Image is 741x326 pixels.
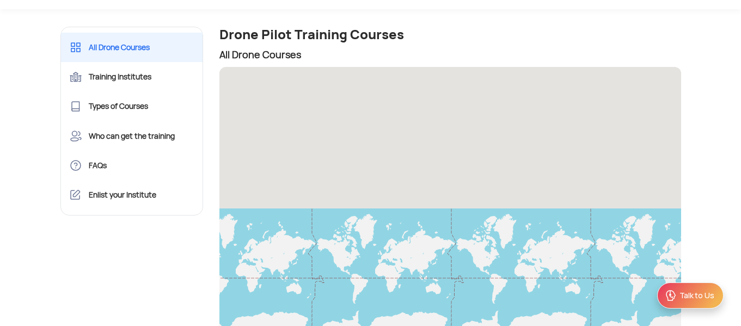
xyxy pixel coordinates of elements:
[664,289,677,302] img: ic_Support.svg
[61,151,203,180] a: FAQs
[61,33,203,62] a: All Drone Courses
[219,27,681,42] h1: Drone Pilot Training Courses
[219,47,681,63] h2: All Drone Courses
[61,62,203,91] a: Training Institutes
[61,180,203,210] a: Enlist your Institute
[61,91,203,121] a: Types of Courses
[61,121,203,151] a: Who can get the training
[679,290,714,301] div: Talk to Us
